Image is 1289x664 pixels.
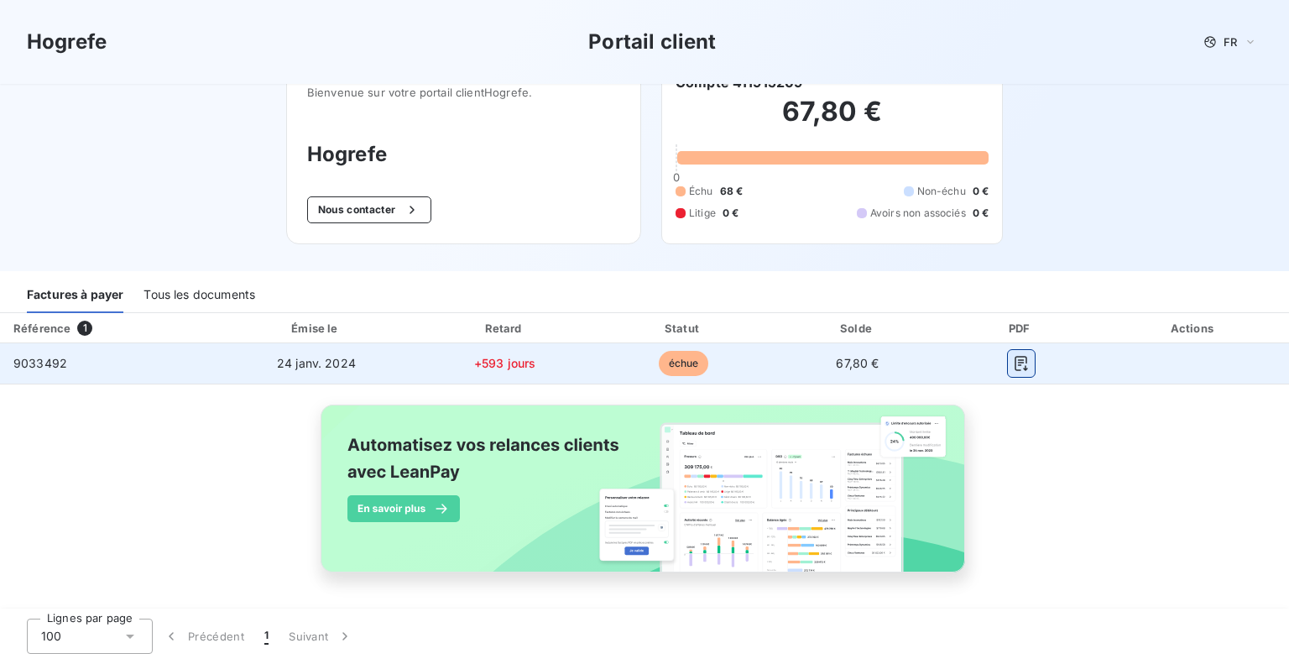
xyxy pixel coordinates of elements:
[870,206,966,221] span: Avoirs non associés
[659,351,709,376] span: échue
[588,27,716,57] h3: Portail client
[689,206,716,221] span: Litige
[418,320,592,337] div: Retard
[307,196,431,223] button: Nous contacter
[305,395,984,601] img: banner
[279,619,363,654] button: Suivant
[27,278,123,313] div: Factures à payer
[673,170,680,184] span: 0
[917,184,966,199] span: Non-échu
[27,27,107,57] h3: Hogrefe
[222,320,411,337] div: Émise le
[775,320,941,337] div: Solde
[689,184,713,199] span: Échu
[307,139,620,170] h3: Hogrefe
[474,356,536,370] span: +593 jours
[277,356,356,370] span: 24 janv. 2024
[1102,320,1286,337] div: Actions
[144,278,255,313] div: Tous les documents
[307,86,620,99] span: Bienvenue sur votre portail client Hogrefe .
[598,320,768,337] div: Statut
[676,95,989,145] h2: 67,80 €
[947,320,1094,337] div: PDF
[836,356,879,370] span: 67,80 €
[720,184,744,199] span: 68 €
[723,206,738,221] span: 0 €
[13,322,70,335] div: Référence
[153,619,254,654] button: Précédent
[254,619,279,654] button: 1
[973,206,989,221] span: 0 €
[264,628,269,645] span: 1
[77,321,92,336] span: 1
[41,628,61,645] span: 100
[1224,35,1237,49] span: FR
[13,356,67,370] span: 9033492
[973,184,989,199] span: 0 €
